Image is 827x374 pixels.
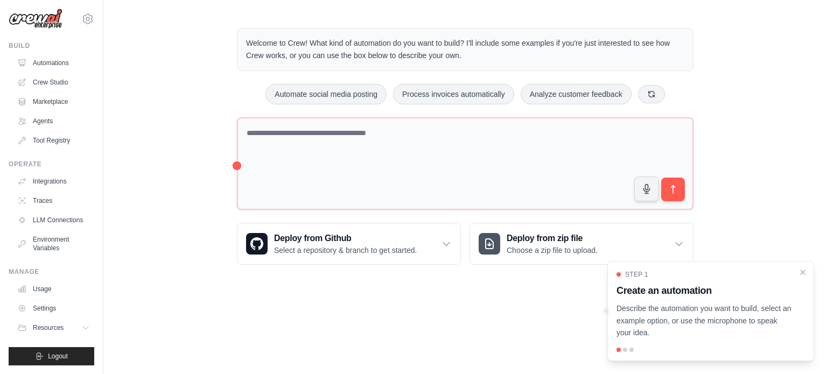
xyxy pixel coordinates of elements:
[625,270,648,279] span: Step 1
[33,323,64,332] span: Resources
[13,74,94,91] a: Crew Studio
[9,41,94,50] div: Build
[13,132,94,149] a: Tool Registry
[13,231,94,257] a: Environment Variables
[13,54,94,72] a: Automations
[616,283,792,298] h3: Create an automation
[265,84,387,104] button: Automate social media posting
[13,211,94,229] a: LLM Connections
[9,347,94,365] button: Logout
[13,112,94,130] a: Agents
[616,302,792,339] p: Describe the automation you want to build, select an example option, or use the microphone to spe...
[274,232,417,245] h3: Deploy from Github
[507,245,598,256] p: Choose a zip file to upload.
[393,84,514,104] button: Process invoices automatically
[13,300,94,317] a: Settings
[521,84,632,104] button: Analyze customer feedback
[274,245,417,256] p: Select a repository & branch to get started.
[798,268,807,277] button: Close walkthrough
[773,322,827,374] div: チャットウィジェット
[773,322,827,374] iframe: Chat Widget
[9,267,94,276] div: Manage
[13,280,94,298] a: Usage
[13,319,94,336] button: Resources
[9,160,94,168] div: Operate
[13,192,94,209] a: Traces
[9,9,62,29] img: Logo
[13,93,94,110] a: Marketplace
[246,37,684,62] p: Welcome to Crew! What kind of automation do you want to build? I'll include some examples if you'...
[48,352,68,361] span: Logout
[13,173,94,190] a: Integrations
[507,232,598,245] h3: Deploy from zip file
